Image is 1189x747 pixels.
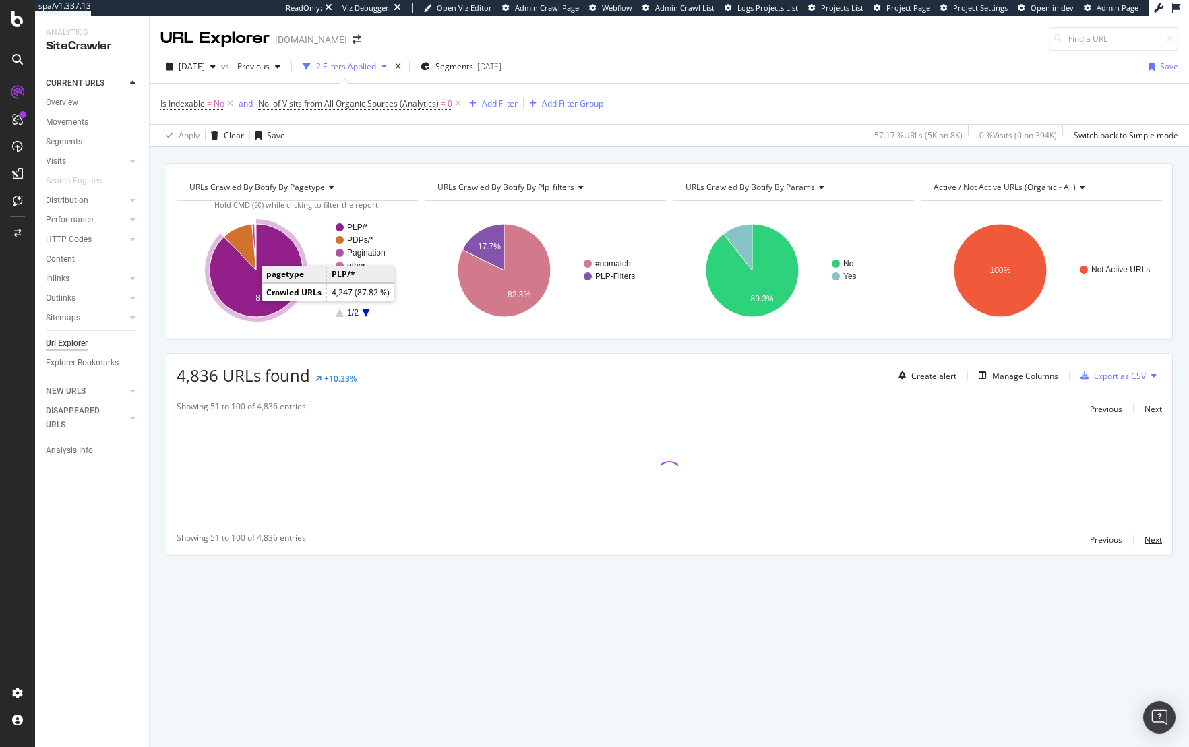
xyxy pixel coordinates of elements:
[683,177,902,198] h4: URLs Crawled By Botify By params
[187,177,406,198] h4: URLs Crawled By Botify By pagetype
[990,266,1011,275] text: 100%
[46,174,102,188] div: Search Engines
[482,98,518,109] div: Add Filter
[46,174,115,188] a: Search Engines
[1143,56,1178,78] button: Save
[437,3,492,13] span: Open Viz Editor
[177,364,310,386] span: 4,836 URLs found
[441,98,446,109] span: =
[316,61,376,72] div: 2 Filters Applied
[46,291,126,305] a: Outlinks
[177,212,418,329] svg: A chart.
[221,61,232,72] span: vs
[1018,3,1074,13] a: Open in dev
[327,284,395,301] td: 4,247 (87.82 %)
[46,444,140,458] a: Analysis Info
[821,3,863,13] span: Projects List
[1090,532,1122,548] button: Previous
[262,284,327,301] td: Crawled URLs
[46,384,126,398] a: NEW URLS
[250,125,285,146] button: Save
[160,125,200,146] button: Apply
[347,248,386,258] text: Pagination
[425,212,666,329] svg: A chart.
[46,115,140,129] a: Movements
[286,3,322,13] div: ReadOnly:
[435,177,654,198] h4: URLs Crawled By Botify By plp_filters
[46,154,126,169] a: Visits
[1090,403,1122,415] div: Previous
[46,135,140,149] a: Segments
[477,61,501,72] div: [DATE]
[353,35,361,44] div: arrow-right-arrow-left
[46,356,140,370] a: Explorer Bookmarks
[224,129,244,141] div: Clear
[508,290,530,299] text: 82.3%
[214,94,224,113] span: No
[464,96,518,112] button: Add Filter
[232,61,270,72] span: Previous
[602,3,632,13] span: Webflow
[347,261,365,270] text: other
[1094,370,1146,382] div: Export as CSV
[46,193,88,208] div: Distribution
[1084,3,1138,13] a: Admin Page
[177,400,306,417] div: Showing 51 to 100 of 4,836 entries
[415,56,507,78] button: Segments[DATE]
[177,532,306,548] div: Showing 51 to 100 of 4,836 entries
[46,76,126,90] a: CURRENT URLS
[595,259,631,268] text: #nomatch
[808,3,863,13] a: Projects List
[262,266,327,283] td: pagetype
[874,129,963,141] div: 57.17 % URLs ( 5K on 8K )
[342,3,391,13] div: Viz Debugger:
[206,125,244,146] button: Clear
[267,129,285,141] div: Save
[843,259,854,268] text: No
[239,98,253,109] div: and
[46,272,69,286] div: Inlinks
[502,3,579,13] a: Admin Crawl Page
[1097,3,1138,13] span: Admin Page
[46,233,92,247] div: HTTP Codes
[179,61,205,72] span: 2025 Aug. 31st
[973,367,1058,384] button: Manage Columns
[46,213,93,227] div: Performance
[324,373,357,384] div: +10.33%
[46,154,66,169] div: Visits
[642,3,714,13] a: Admin Crawl List
[423,3,492,13] a: Open Viz Editor
[46,384,86,398] div: NEW URLS
[1090,400,1122,417] button: Previous
[886,3,930,13] span: Project Page
[595,272,635,281] text: PLP-Filters
[46,252,140,266] a: Content
[46,115,88,129] div: Movements
[189,181,325,193] span: URLs Crawled By Botify By pagetype
[255,293,278,303] text: 87.8%
[179,129,200,141] div: Apply
[258,98,439,109] span: No. of Visits from All Organic Sources (Analytics)
[515,3,579,13] span: Admin Crawl Page
[992,370,1058,382] div: Manage Columns
[160,98,205,109] span: Is Indexable
[478,242,501,251] text: 17.7%
[46,76,104,90] div: CURRENT URLS
[46,252,75,266] div: Content
[46,135,82,149] div: Segments
[1074,129,1178,141] div: Switch back to Simple mode
[207,98,212,109] span: =
[843,272,857,281] text: Yes
[979,129,1057,141] div: 0 % Visits ( 0 on 394K )
[921,212,1162,329] div: A chart.
[673,212,914,329] svg: A chart.
[524,96,603,112] button: Add Filter Group
[911,370,956,382] div: Create alert
[46,311,80,325] div: Sitemaps
[448,94,452,113] span: 0
[435,61,473,72] span: Segments
[1145,532,1162,548] button: Next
